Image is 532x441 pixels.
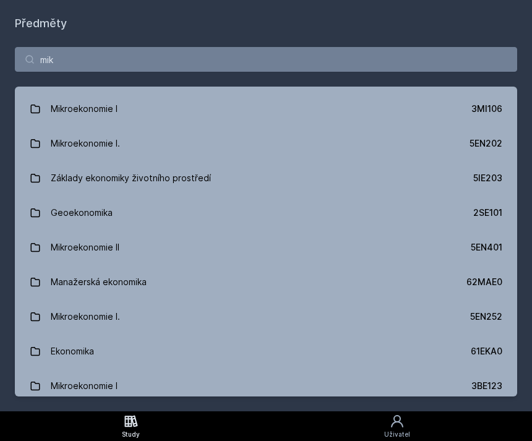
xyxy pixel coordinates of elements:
[473,172,502,184] div: 5IE203
[466,276,502,288] div: 62MAE0
[51,131,120,156] div: Mikroekonomie I.
[15,161,517,195] a: Základy ekonomiky životního prostředí 5IE203
[471,103,502,115] div: 3MI106
[51,270,147,294] div: Manažerská ekonomika
[15,195,517,230] a: Geoekonomika 2SE101
[384,430,410,439] div: Uživatel
[51,235,119,260] div: Mikroekonomie II
[15,369,517,403] a: Mikroekonomie I 3BE123
[15,15,517,32] h1: Předměty
[51,166,211,191] div: Základy ekonomiky životního prostředí
[470,137,502,150] div: 5EN202
[122,430,140,439] div: Study
[51,304,120,329] div: Mikroekonomie I.
[470,310,502,323] div: 5EN252
[15,230,517,265] a: Mikroekonomie II 5EN401
[51,96,118,121] div: Mikroekonomie I
[15,265,517,299] a: Manažerská ekonomika 62MAE0
[15,126,517,161] a: Mikroekonomie I. 5EN202
[51,339,94,364] div: Ekonomika
[473,207,502,219] div: 2SE101
[471,345,502,358] div: 61EKA0
[15,92,517,126] a: Mikroekonomie I 3MI106
[15,299,517,334] a: Mikroekonomie I. 5EN252
[51,374,118,398] div: Mikroekonomie I
[471,241,502,254] div: 5EN401
[15,47,517,72] input: Název nebo ident předmětu…
[51,200,113,225] div: Geoekonomika
[15,334,517,369] a: Ekonomika 61EKA0
[471,380,502,392] div: 3BE123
